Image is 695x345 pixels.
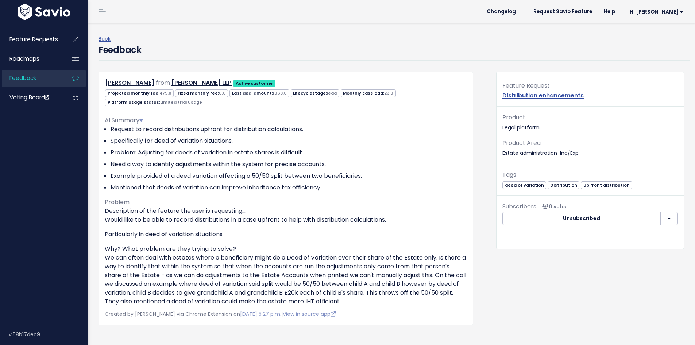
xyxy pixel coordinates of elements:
[548,181,579,188] a: Distribution
[159,90,171,96] span: 475.0
[291,89,339,97] span: Lifecyclestage:
[175,89,228,97] span: Fixed monthly fee:
[283,310,336,318] a: View in source app
[548,181,579,189] span: Distribution
[105,207,467,224] p: Description of the feature the user is requesting... Would like to be able to record distribution...
[502,212,661,225] button: Unsubscribed
[99,43,141,57] h4: Feedback
[111,125,467,134] li: Request to record distributions upfront for distribution calculations.
[502,81,550,90] span: Feature Request
[502,138,678,158] p: Estate administration-Inc/Exp
[111,183,467,192] li: Mentioned that deeds of variation can improve inheritance tax efficiency.
[229,89,289,97] span: Last deal amount:
[105,116,143,124] span: AI Summary
[236,80,273,86] strong: Active customer
[111,137,467,145] li: Specifically for deed of variation situations.
[528,6,598,17] a: Request Savio Feature
[502,181,546,189] span: deed of variation
[99,35,111,42] a: Back
[502,113,525,122] span: Product
[9,35,58,43] span: Feature Requests
[581,181,632,188] a: up front distribution
[111,148,467,157] li: Problem: Adjusting for deeds of variation in estate shares is difficult.
[111,172,467,180] li: Example provided of a deed variation affecting a 50/50 split between two beneficiaries.
[111,160,467,169] li: Need a way to identify adjustments within the system for precise accounts.
[2,89,61,106] a: Voting Board
[581,181,632,189] span: up front distribution
[384,90,393,96] span: 23.0
[598,6,621,17] a: Help
[2,70,61,87] a: Feedback
[621,6,689,18] a: Hi [PERSON_NAME]
[9,93,49,101] span: Voting Board
[105,78,154,87] a: [PERSON_NAME]
[630,9,683,15] span: Hi [PERSON_NAME]
[9,74,36,82] span: Feedback
[2,50,61,67] a: Roadmaps
[105,230,467,239] p: Particularly in deed of variation situations
[502,202,536,211] span: Subscribers
[327,90,337,96] span: lead
[16,4,72,20] img: logo-white.9d6f32f41409.svg
[273,90,287,96] span: 1063.0
[105,310,336,318] span: Created by [PERSON_NAME] via Chrome Extension on |
[502,91,584,100] a: Distribution enhancements
[502,170,516,179] span: Tags
[160,99,202,105] span: Limited trial usage
[105,99,204,106] span: Platform usage status:
[9,325,88,344] div: v.58b17dec9
[219,90,226,96] span: 0.0
[502,139,541,147] span: Product Area
[9,55,39,62] span: Roadmaps
[105,198,130,206] span: Problem
[539,203,566,210] span: <p><strong>Subscribers</strong><br><br> No subscribers yet<br> </p>
[2,31,61,48] a: Feature Requests
[105,89,174,97] span: Projected monthly fee:
[171,78,232,87] a: [PERSON_NAME] LLP
[502,112,678,132] p: Legal platform
[341,89,396,97] span: Monthly caseload:
[105,245,467,306] p: Why? What problem are they trying to solve? We can often deal with estates where a beneficiary mi...
[240,310,281,318] a: [DATE] 5:27 p.m.
[156,78,170,87] span: from
[502,181,546,188] a: deed of variation
[487,9,516,14] span: Changelog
